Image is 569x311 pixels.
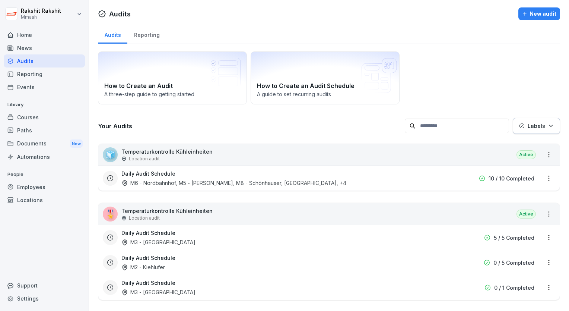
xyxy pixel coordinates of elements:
[121,148,213,155] p: Temperaturkontrolle Kühleinheiten
[21,8,61,14] p: Rakshit Rakshit
[121,288,196,296] div: M3 - [GEOGRAPHIC_DATA]
[518,7,560,20] button: New audit
[4,99,85,111] p: Library
[257,90,393,98] p: A guide to set recurring audits
[121,207,213,215] p: Temperaturkontrolle Kühleinheiten
[516,210,536,219] div: Active
[103,207,118,222] div: 🎖️
[251,51,400,104] a: How to Create an Audit ScheduleA guide to set recurring audits
[70,139,83,148] div: New
[516,150,536,159] div: Active
[21,15,61,20] p: Mmaah
[494,234,534,242] p: 5 / 5 Completed
[98,51,247,104] a: How to Create an AuditA three-step guide to getting started
[257,81,393,90] h2: How to Create an Audit Schedule
[493,259,534,267] p: 0 / 5 Completed
[522,10,556,18] div: New audit
[127,25,166,44] a: Reporting
[4,292,85,305] a: Settings
[98,122,401,130] h3: Your Audits
[4,41,85,54] a: News
[104,81,241,90] h2: How to Create an Audit
[121,263,165,271] div: M2 - Kiehlufer
[4,54,85,67] a: Audits
[121,170,175,178] h3: Daily Audit Schedule
[544,286,562,304] iframe: Intercom live chat
[103,147,118,162] div: 🧊
[528,122,545,130] p: Labels
[4,124,85,137] a: Paths
[129,155,160,162] p: Location audit
[4,137,85,151] div: Documents
[4,137,85,151] a: DocumentsNew
[4,194,85,207] a: Locations
[4,169,85,180] p: People
[4,150,85,163] a: Automations
[129,215,160,222] p: Location audit
[4,81,85,94] a: Events
[121,229,175,237] h3: Daily Audit Schedule
[4,279,85,292] div: Support
[104,90,241,98] p: A three-step guide to getting started
[4,67,85,81] a: Reporting
[121,179,346,187] div: M6 - Nordbahnhof, M5 - [PERSON_NAME], M8 - Schönhauser, [GEOGRAPHIC_DATA] , +4
[109,9,131,19] h1: Audits
[4,28,85,41] a: Home
[98,25,127,44] a: Audits
[513,118,560,134] button: Labels
[4,180,85,194] a: Employees
[489,175,534,182] p: 10 / 10 Completed
[494,284,534,292] p: 0 / 1 Completed
[121,279,175,287] h3: Daily Audit Schedule
[121,238,196,246] div: M3 - [GEOGRAPHIC_DATA]
[4,111,85,124] a: Courses
[121,254,175,262] h3: Daily Audit Schedule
